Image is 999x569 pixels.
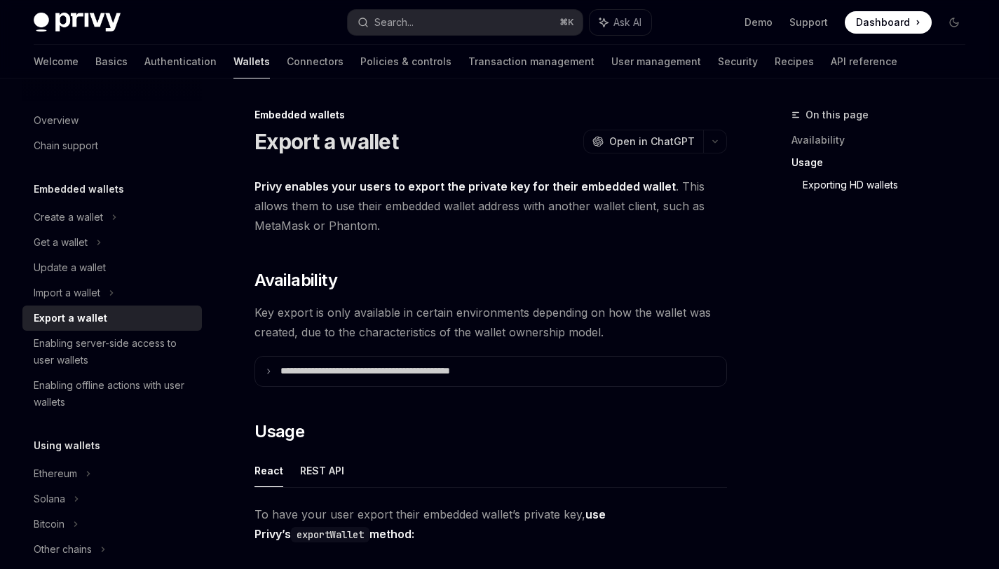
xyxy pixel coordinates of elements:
[803,174,977,196] a: Exporting HD wallets
[845,11,932,34] a: Dashboard
[609,135,695,149] span: Open in ChatGPT
[718,45,758,78] a: Security
[34,284,100,301] div: Import a wallet
[22,331,202,373] a: Enabling server-side access to user wallets
[22,133,202,158] a: Chain support
[468,45,594,78] a: Transaction management
[300,454,344,487] button: REST API
[348,10,582,35] button: Search...⌘K
[590,10,651,35] button: Ask AI
[254,108,727,122] div: Embedded wallets
[144,45,217,78] a: Authentication
[34,45,79,78] a: Welcome
[22,373,202,415] a: Enabling offline actions with user wallets
[254,129,398,154] h1: Export a wallet
[374,14,414,31] div: Search...
[34,181,124,198] h5: Embedded wallets
[583,130,703,153] button: Open in ChatGPT
[34,465,77,482] div: Ethereum
[254,507,606,541] strong: use Privy’s method:
[791,129,977,151] a: Availability
[34,112,79,129] div: Overview
[254,454,283,487] button: React
[791,151,977,174] a: Usage
[789,15,828,29] a: Support
[254,303,727,342] span: Key export is only available in certain environments depending on how the wallet was created, due...
[34,310,107,327] div: Export a wallet
[806,107,869,123] span: On this page
[34,516,64,533] div: Bitcoin
[254,179,676,193] strong: Privy enables your users to export the private key for their embedded wallet
[291,527,369,542] code: exportWallet
[34,335,193,369] div: Enabling server-side access to user wallets
[831,45,897,78] a: API reference
[254,420,304,443] span: Usage
[254,177,727,235] span: . This allows them to use their embedded wallet address with another wallet client, such as MetaM...
[559,17,574,28] span: ⌘ K
[22,255,202,280] a: Update a wallet
[943,11,965,34] button: Toggle dark mode
[95,45,128,78] a: Basics
[22,108,202,133] a: Overview
[34,377,193,411] div: Enabling offline actions with user wallets
[34,209,103,226] div: Create a wallet
[856,15,910,29] span: Dashboard
[745,15,773,29] a: Demo
[22,306,202,331] a: Export a wallet
[611,45,701,78] a: User management
[360,45,451,78] a: Policies & controls
[34,541,92,558] div: Other chains
[254,505,727,544] span: To have your user export their embedded wallet’s private key,
[775,45,814,78] a: Recipes
[287,45,344,78] a: Connectors
[613,15,641,29] span: Ask AI
[34,234,88,251] div: Get a wallet
[34,259,106,276] div: Update a wallet
[34,13,121,32] img: dark logo
[34,437,100,454] h5: Using wallets
[233,45,270,78] a: Wallets
[254,269,337,292] span: Availability
[34,491,65,507] div: Solana
[34,137,98,154] div: Chain support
